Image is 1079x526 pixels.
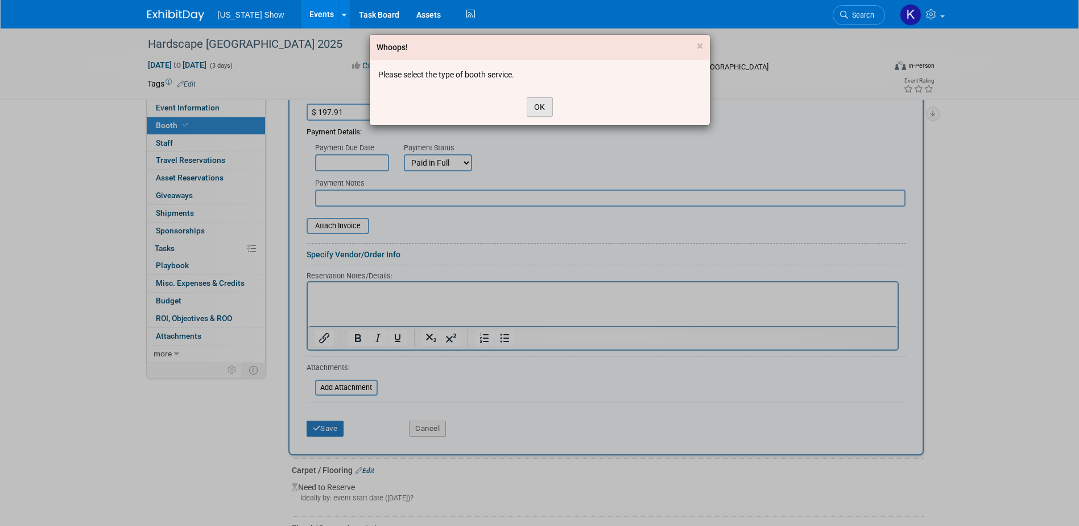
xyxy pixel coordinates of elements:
[527,97,553,117] button: OK
[697,39,703,53] span: ×
[697,40,703,52] button: Close
[377,42,408,53] div: Whoops!
[6,5,584,15] body: Rich Text Area. Press ALT-0 for help.
[378,69,701,80] div: Please select the type of booth service.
